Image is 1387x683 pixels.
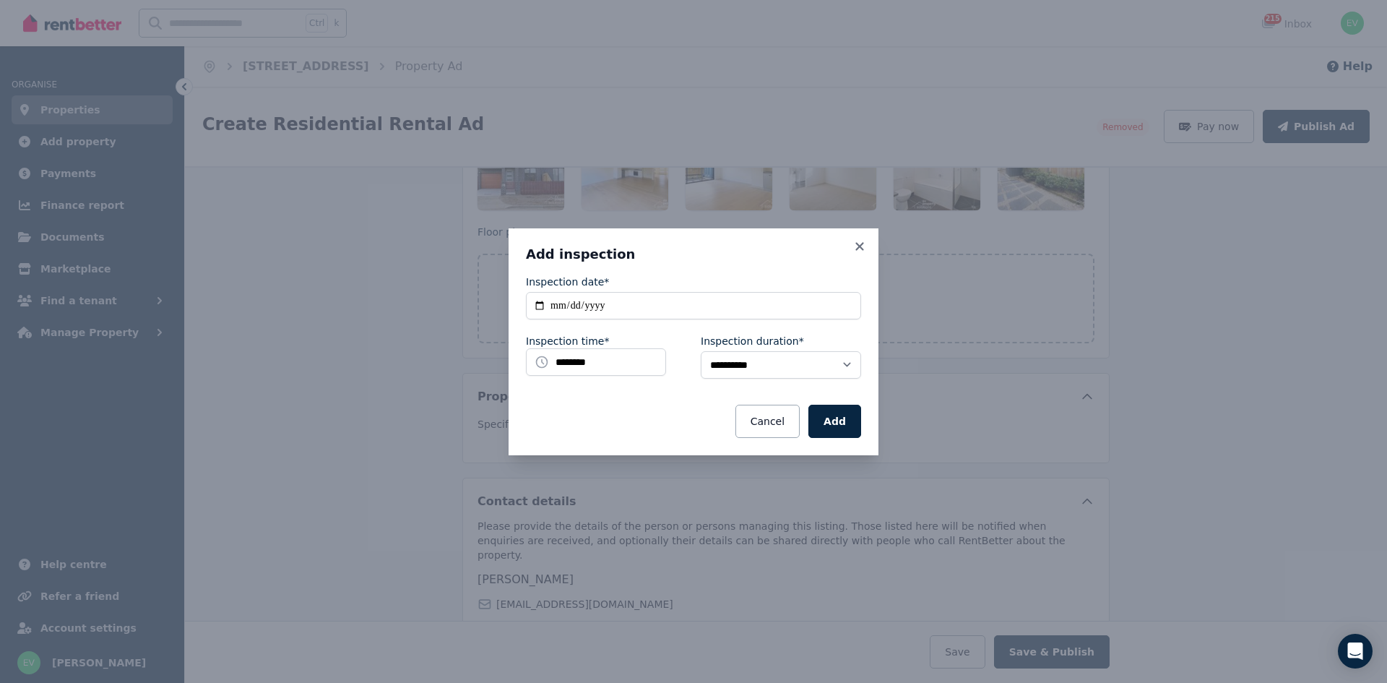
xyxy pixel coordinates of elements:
[735,405,800,438] button: Cancel
[808,405,861,438] button: Add
[526,334,609,348] label: Inspection time*
[526,246,861,263] h3: Add inspection
[526,275,609,289] label: Inspection date*
[1338,634,1373,669] div: Open Intercom Messenger
[701,334,804,348] label: Inspection duration*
